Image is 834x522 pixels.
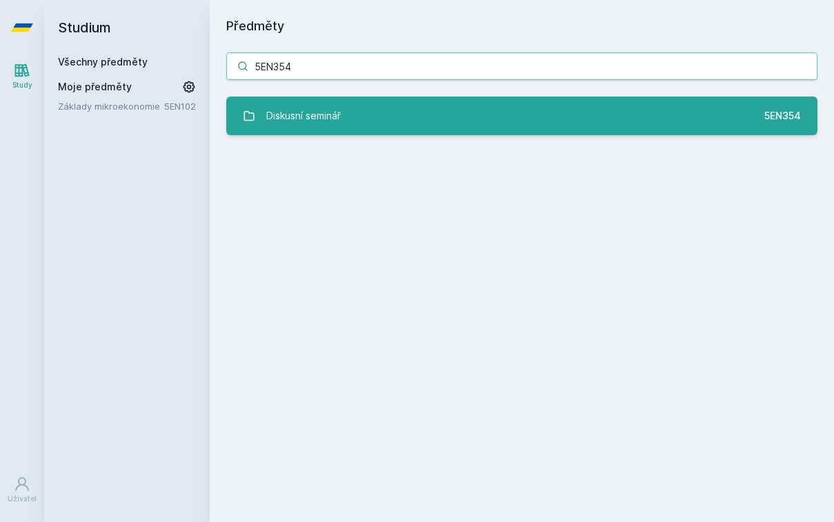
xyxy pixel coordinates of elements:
[226,52,817,80] input: Název nebo ident předmětu…
[226,17,817,36] h1: Předměty
[3,469,41,511] a: Uživatel
[3,55,41,97] a: Study
[764,109,801,123] div: 5EN354
[164,101,196,112] a: 5EN102
[58,99,164,113] a: Základy mikroekonomie
[266,102,341,130] div: Diskusní seminář
[226,97,817,135] a: Diskusní seminář 5EN354
[58,56,148,68] a: Všechny předměty
[8,494,37,504] div: Uživatel
[12,80,32,90] div: Study
[58,80,132,94] span: Moje předměty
